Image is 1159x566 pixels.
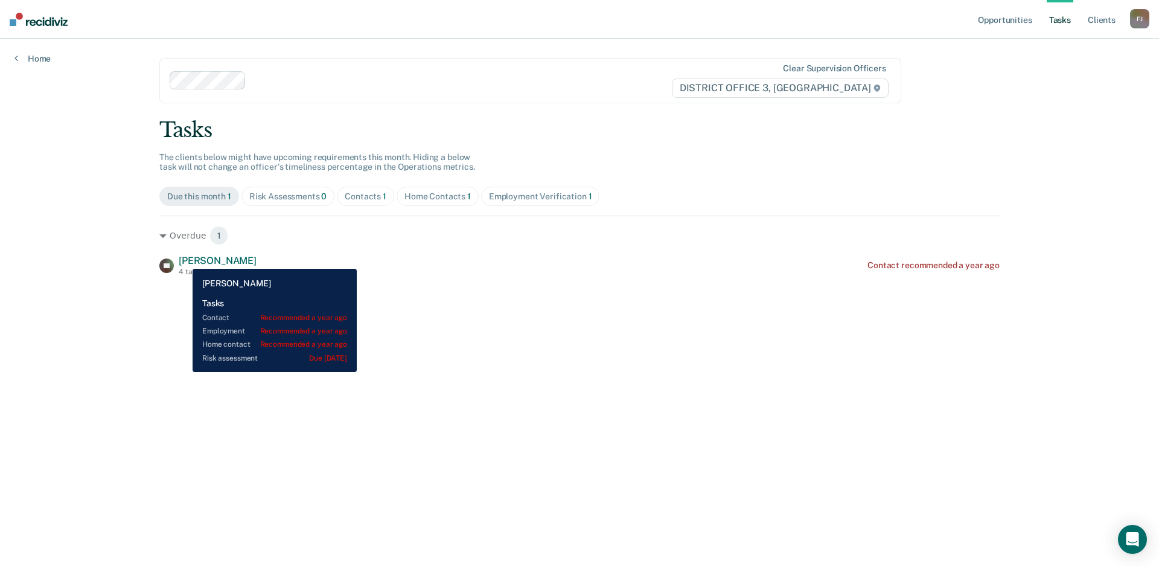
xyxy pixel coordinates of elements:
[321,191,327,201] span: 0
[867,260,1000,271] div: Contact recommended a year ago
[159,152,475,172] span: The clients below might have upcoming requirements this month. Hiding a below task will not chang...
[10,13,68,26] img: Recidiviz
[228,191,231,201] span: 1
[489,191,592,202] div: Employment Verification
[589,191,592,201] span: 1
[167,191,231,202] div: Due this month
[179,255,257,266] span: [PERSON_NAME]
[249,191,327,202] div: Risk Assessments
[672,79,889,98] span: DISTRICT OFFICE 3, [GEOGRAPHIC_DATA]
[1130,9,1149,28] button: FJ
[159,118,1000,143] div: Tasks
[1130,9,1149,28] div: F J
[404,191,471,202] div: Home Contacts
[159,226,1000,245] div: Overdue 1
[179,268,257,276] div: 4 tasks
[14,53,51,64] a: Home
[467,191,471,201] span: 1
[1118,525,1147,554] div: Open Intercom Messenger
[783,63,886,74] div: Clear supervision officers
[345,191,386,202] div: Contacts
[383,191,386,201] span: 1
[209,226,229,245] span: 1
